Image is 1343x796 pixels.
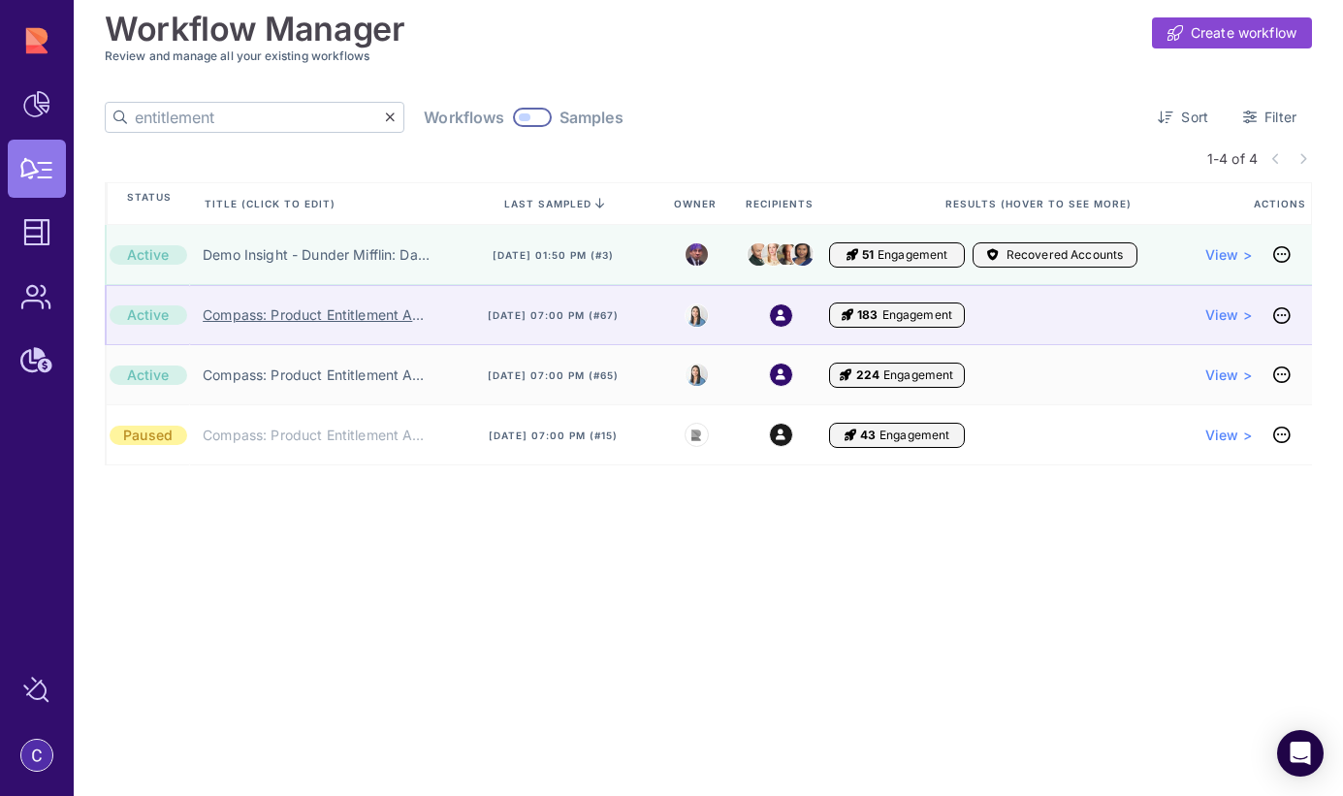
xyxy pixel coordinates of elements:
[842,307,853,323] i: Engagement
[845,428,856,443] i: Engagement
[945,197,1135,210] span: Results (Hover to see more)
[686,304,708,327] img: 8525803544391_e4bc78f9dfe39fb1ff36_32.jpg
[791,239,814,270] img: kelly.png
[1191,23,1296,43] span: Create workflow
[777,244,799,264] img: kevin.jpeg
[1205,366,1252,385] a: View >
[882,307,952,323] span: Engagement
[674,197,720,210] span: Owner
[1007,247,1124,263] span: Recovered Accounts
[1205,426,1252,445] a: View >
[1277,730,1324,777] div: Open Intercom Messenger
[686,243,708,266] img: michael.jpeg
[860,428,876,443] span: 43
[879,428,949,443] span: Engagement
[127,190,172,217] span: Status
[847,247,858,263] i: Engagement
[203,245,432,265] a: Demo Insight - Dunder Mifflin: Daily Sales
[135,103,385,132] input: Search by title
[857,307,878,323] span: 183
[105,48,1312,63] h3: Review and manage all your existing workflows
[840,367,851,383] i: Engagement
[110,305,187,325] div: Active
[987,247,999,263] i: Accounts
[1181,108,1208,127] span: Sort
[424,108,504,127] span: Workflows
[203,366,432,385] a: Compass: Product Entitlement About to Expire (Partner Account) ⏰
[110,366,187,385] div: Active
[1264,108,1296,127] span: Filter
[1254,197,1310,210] span: Actions
[489,429,618,442] span: [DATE] 07:00 pm (#15)
[488,308,619,322] span: [DATE] 07:00 pm (#67)
[493,248,614,262] span: [DATE] 01:50 pm (#3)
[110,426,187,445] div: Paused
[883,367,953,383] span: Engagement
[203,305,432,325] a: Compass: Product Entitlement About to Expire ⏰
[560,108,624,127] span: Samples
[203,426,432,445] a: Compass: Product Entitlement About to Expire ⏰
[105,10,405,48] h1: Workflow Manager
[746,197,817,210] span: Recipients
[686,364,708,386] img: 8525803544391_e4bc78f9dfe39fb1ff36_32.jpg
[748,238,770,271] img: creed.jpeg
[21,740,52,771] img: account-photo
[690,430,702,441] img: Rupert
[856,367,879,383] span: 224
[504,198,592,209] span: last sampled
[1205,305,1252,325] a: View >
[205,197,339,210] span: Title (click to edit)
[488,368,619,382] span: [DATE] 07:00 pm (#65)
[1205,245,1252,265] a: View >
[110,245,187,265] div: Active
[862,247,874,263] span: 51
[878,247,947,263] span: Engagement
[1207,148,1258,169] span: 1-4 of 4
[762,238,784,271] img: angela.jpeg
